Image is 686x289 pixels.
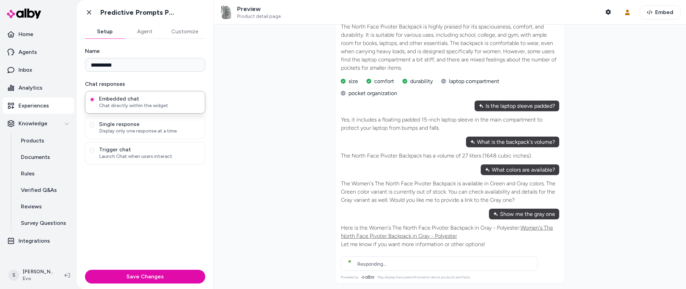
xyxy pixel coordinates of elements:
[19,48,37,56] p: Agents
[19,237,50,245] p: Integrations
[85,80,205,88] label: Chat responses
[14,149,74,165] a: Documents
[164,25,205,38] button: Customize
[21,153,50,161] p: Documents
[237,13,281,20] span: Product detail page
[89,97,95,102] button: Embedded chatChat directly within the widget
[8,270,19,281] span: S
[89,122,95,128] button: Single responseDisplay only one response at a time
[99,102,201,109] span: Chat directly within the widget
[99,153,201,160] span: Launch Chat when users interact
[3,115,74,132] button: Knowledge
[19,119,47,128] p: Knowledge
[21,170,35,178] p: Rules
[23,275,53,282] span: Evo
[640,5,681,20] button: Embed
[14,182,74,198] a: Verified Q&As
[100,8,177,17] h1: Predictive Prompts PDP
[89,148,95,153] button: Trigger chatLaunch Chat when users interact
[23,268,53,275] p: [PERSON_NAME]
[3,62,74,78] a: Inbox
[21,219,66,227] p: Survey Questions
[85,25,125,38] button: Setup
[99,128,201,135] span: Display only one response at a time
[3,44,74,60] a: Agents
[19,84,42,92] p: Analytics
[3,97,74,114] a: Experiences
[219,5,233,19] img: Women's The North Face Pivoter Backpack in Green - Polyester
[85,47,205,55] label: Name
[21,203,42,211] p: Reviews
[19,102,49,110] p: Experiences
[655,8,673,16] span: Embed
[3,80,74,96] a: Analytics
[3,233,74,249] a: Integrations
[14,215,74,231] a: Survey Questions
[3,26,74,43] a: Home
[237,5,281,13] p: Preview
[14,165,74,182] a: Rules
[99,95,201,102] span: Embedded chat
[99,121,201,128] span: Single response
[7,9,41,19] img: alby Logo
[14,198,74,215] a: Reviews
[125,25,164,38] button: Agent
[21,137,44,145] p: Products
[4,264,59,286] button: S[PERSON_NAME]Evo
[85,270,205,284] button: Save Changes
[99,146,201,153] span: Trigger chat
[14,132,74,149] a: Products
[21,186,57,194] p: Verified Q&As
[19,30,33,38] p: Home
[19,66,32,74] p: Inbox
